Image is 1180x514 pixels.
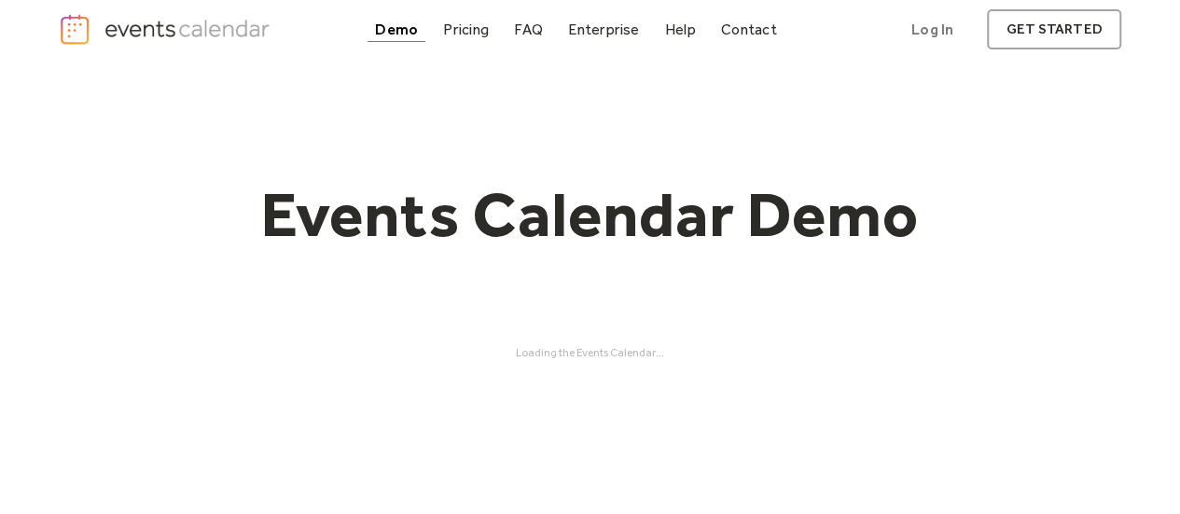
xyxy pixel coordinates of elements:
[514,24,543,35] div: FAQ
[436,17,496,42] a: Pricing
[714,17,784,42] a: Contact
[375,24,418,35] div: Demo
[658,17,703,42] a: Help
[507,17,550,42] a: FAQ
[232,176,949,253] h1: Events Calendar Demo
[368,17,425,42] a: Demo
[561,17,646,42] a: Enterprise
[665,24,696,35] div: Help
[59,13,274,47] a: home
[721,24,777,35] div: Contact
[893,9,972,49] a: Log In
[59,346,1121,359] div: Loading the Events Calendar...
[568,24,639,35] div: Enterprise
[987,9,1120,49] a: get started
[443,24,489,35] div: Pricing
